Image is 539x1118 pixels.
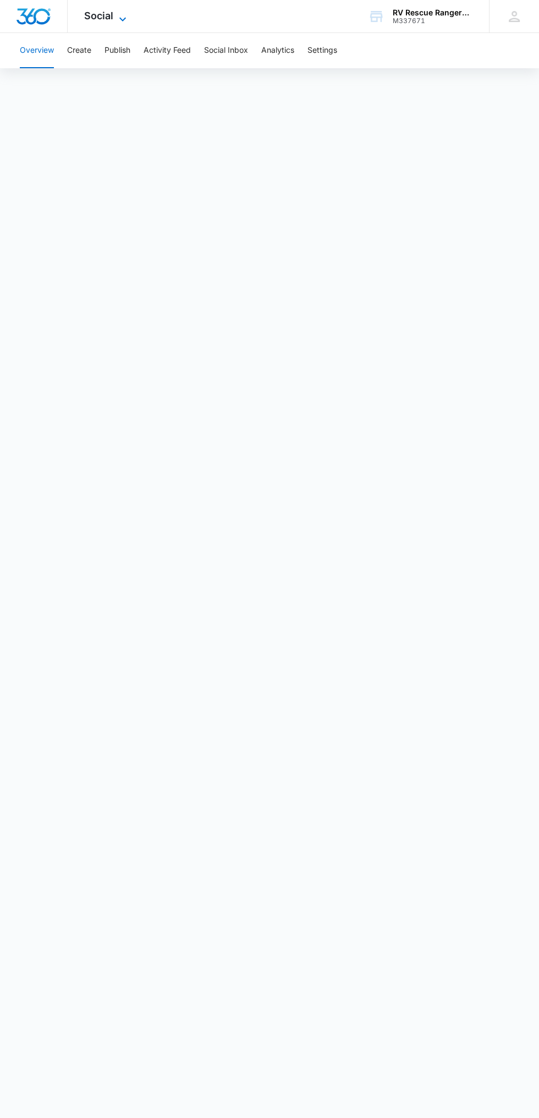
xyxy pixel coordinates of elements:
[105,33,130,68] button: Publish
[261,33,294,68] button: Analytics
[393,17,473,25] div: account id
[144,33,191,68] button: Activity Feed
[84,10,113,21] span: Social
[393,8,473,17] div: account name
[67,33,91,68] button: Create
[307,33,337,68] button: Settings
[20,33,54,68] button: Overview
[204,33,248,68] button: Social Inbox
